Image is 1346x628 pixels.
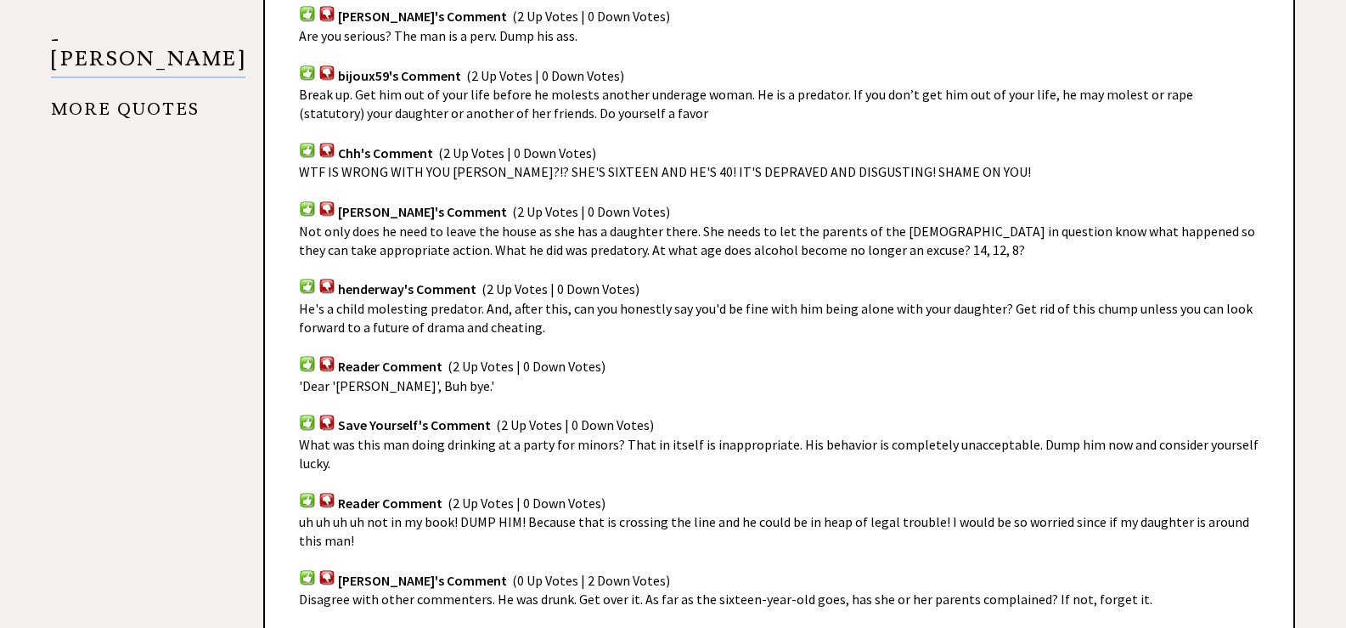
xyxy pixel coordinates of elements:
[338,8,507,25] span: [PERSON_NAME]'s Comment
[299,86,1193,122] span: Break up. Get him out of your life before he molests another underage woman. He is a predator. If...
[299,163,1031,180] span: WTF IS WRONG WITH YOU [PERSON_NAME]?!? SHE'S SIXTEEN AND HE'S 40! IT'S DEPRAVED AND DISGUSTING! S...
[299,492,316,508] img: votup.png
[338,67,461,84] span: bijoux59's Comment
[299,5,316,21] img: votup.png
[512,203,670,220] span: (2 Up Votes | 0 Down Votes)
[512,8,670,25] span: (2 Up Votes | 0 Down Votes)
[299,65,316,81] img: votup.png
[51,30,245,78] p: - [PERSON_NAME]
[338,572,507,589] span: [PERSON_NAME]'s Comment
[299,142,316,158] img: votup.png
[318,492,335,508] img: votdown.png
[299,569,316,586] img: votup.png
[338,417,491,434] span: Save Yourself's Comment
[318,414,335,430] img: votdown.png
[438,144,596,161] span: (2 Up Votes | 0 Down Votes)
[318,65,335,81] img: votdown.png
[448,495,605,512] span: (2 Up Votes | 0 Down Votes)
[318,5,335,21] img: votdown.png
[299,355,316,371] img: votup.png
[448,359,605,376] span: (2 Up Votes | 0 Down Votes)
[338,203,507,220] span: [PERSON_NAME]'s Comment
[338,280,476,297] span: henderway's Comment
[51,86,200,119] a: MORE QUOTES
[318,201,335,217] img: votdown.png
[299,27,577,44] span: Are you serious? The man is a perv. Dump his ass.
[318,142,335,158] img: votdown.png
[299,278,316,294] img: votup.png
[482,280,639,297] span: (2 Up Votes | 0 Down Votes)
[299,300,1253,336] span: He's a child molesting predator. And, after this, can you honestly say you'd be fine with him bei...
[318,569,335,586] img: votdown.png
[299,377,494,394] span: 'Dear '[PERSON_NAME]', Buh bye.'
[338,144,433,161] span: Chh's Comment
[338,495,442,512] span: Reader Comment
[512,572,670,589] span: (0 Up Votes | 2 Down Votes)
[318,355,335,371] img: votdown.png
[299,591,1152,608] span: Disagree with other commenters. He was drunk. Get over it. As far as the sixteen-year-old goes, h...
[299,223,1255,258] span: Not only does he need to leave the house as she has a daughter there. She needs to let the parent...
[338,359,442,376] span: Reader Comment
[299,436,1259,472] span: What was this man doing drinking at a party for minors? That in itself is inappropriate. His beha...
[299,513,1249,549] span: uh uh uh uh not in my book! DUMP HIM! Because that is crossing the line and he could be in heap o...
[318,278,335,294] img: votdown.png
[466,67,624,84] span: (2 Up Votes | 0 Down Votes)
[299,201,316,217] img: votup.png
[496,417,654,434] span: (2 Up Votes | 0 Down Votes)
[299,414,316,430] img: votup.png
